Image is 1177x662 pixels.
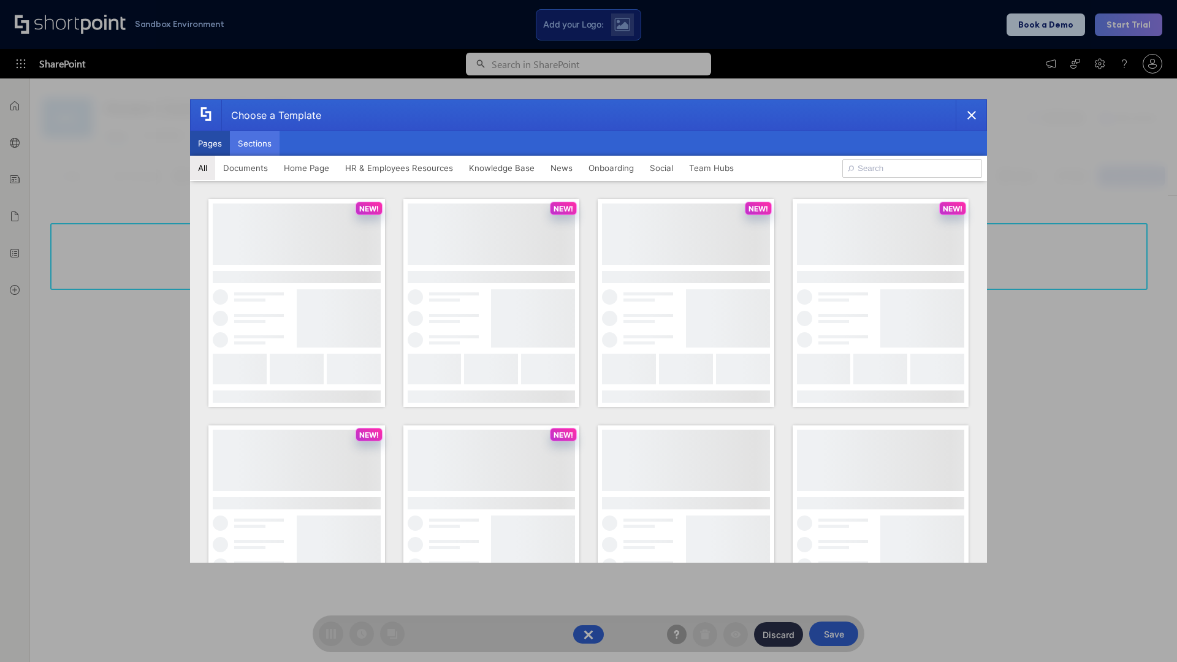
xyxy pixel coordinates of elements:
[359,430,379,439] p: NEW!
[681,156,742,180] button: Team Hubs
[359,204,379,213] p: NEW!
[956,520,1177,662] iframe: Chat Widget
[642,156,681,180] button: Social
[943,204,962,213] p: NEW!
[190,156,215,180] button: All
[337,156,461,180] button: HR & Employees Resources
[215,156,276,180] button: Documents
[190,99,987,563] div: template selector
[554,204,573,213] p: NEW!
[554,430,573,439] p: NEW!
[461,156,543,180] button: Knowledge Base
[230,131,280,156] button: Sections
[581,156,642,180] button: Onboarding
[276,156,337,180] button: Home Page
[221,100,321,131] div: Choose a Template
[543,156,581,180] button: News
[842,159,982,178] input: Search
[748,204,768,213] p: NEW!
[190,131,230,156] button: Pages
